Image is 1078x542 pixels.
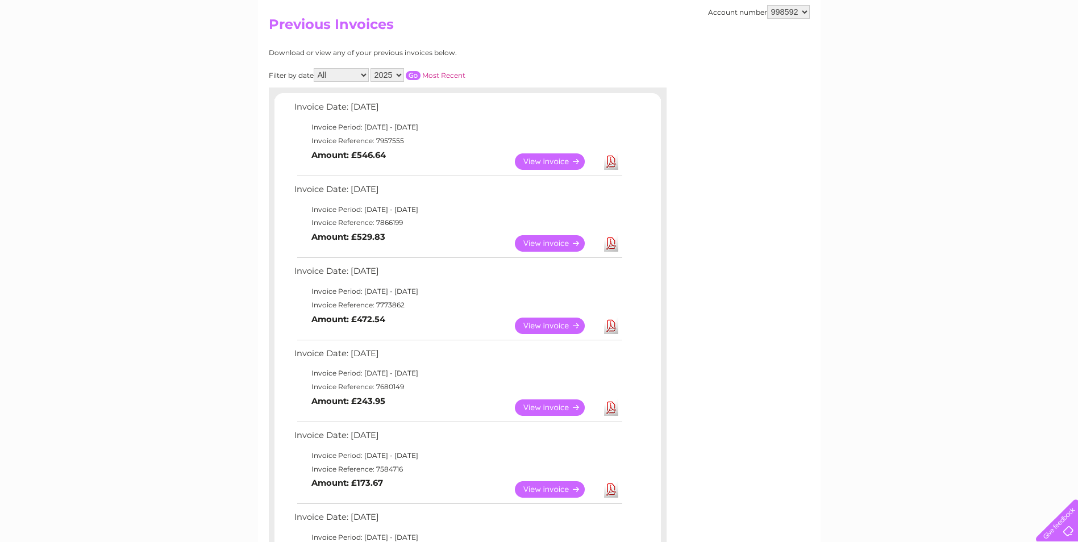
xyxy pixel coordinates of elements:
[311,232,385,242] b: Amount: £529.83
[515,399,598,416] a: View
[292,366,624,380] td: Invoice Period: [DATE] - [DATE]
[311,150,386,160] b: Amount: £546.64
[269,49,567,57] div: Download or view any of your previous invoices below.
[292,216,624,230] td: Invoice Reference: 7866199
[878,48,900,57] a: Water
[269,68,567,82] div: Filter by date
[292,462,624,476] td: Invoice Reference: 7584716
[604,235,618,252] a: Download
[292,182,624,203] td: Invoice Date: [DATE]
[1002,48,1030,57] a: Contact
[515,153,598,170] a: View
[938,48,972,57] a: Telecoms
[604,481,618,498] a: Download
[292,510,624,531] td: Invoice Date: [DATE]
[292,449,624,462] td: Invoice Period: [DATE] - [DATE]
[422,71,465,80] a: Most Recent
[979,48,996,57] a: Blog
[292,134,624,148] td: Invoice Reference: 7957555
[604,399,618,416] a: Download
[292,120,624,134] td: Invoice Period: [DATE] - [DATE]
[292,203,624,216] td: Invoice Period: [DATE] - [DATE]
[269,16,810,38] h2: Previous Invoices
[311,478,383,488] b: Amount: £173.67
[38,30,95,64] img: logo.png
[292,346,624,367] td: Invoice Date: [DATE]
[311,314,385,324] b: Amount: £472.54
[292,285,624,298] td: Invoice Period: [DATE] - [DATE]
[708,5,810,19] div: Account number
[292,264,624,285] td: Invoice Date: [DATE]
[604,153,618,170] a: Download
[515,235,598,252] a: View
[292,380,624,394] td: Invoice Reference: 7680149
[906,48,931,57] a: Energy
[292,298,624,312] td: Invoice Reference: 7773862
[311,396,385,406] b: Amount: £243.95
[604,318,618,334] a: Download
[515,481,598,498] a: View
[292,99,624,120] td: Invoice Date: [DATE]
[292,428,624,449] td: Invoice Date: [DATE]
[515,318,598,334] a: View
[864,6,942,20] a: 0333 014 3131
[1040,48,1067,57] a: Log out
[271,6,808,55] div: Clear Business is a trading name of Verastar Limited (registered in [GEOGRAPHIC_DATA] No. 3667643...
